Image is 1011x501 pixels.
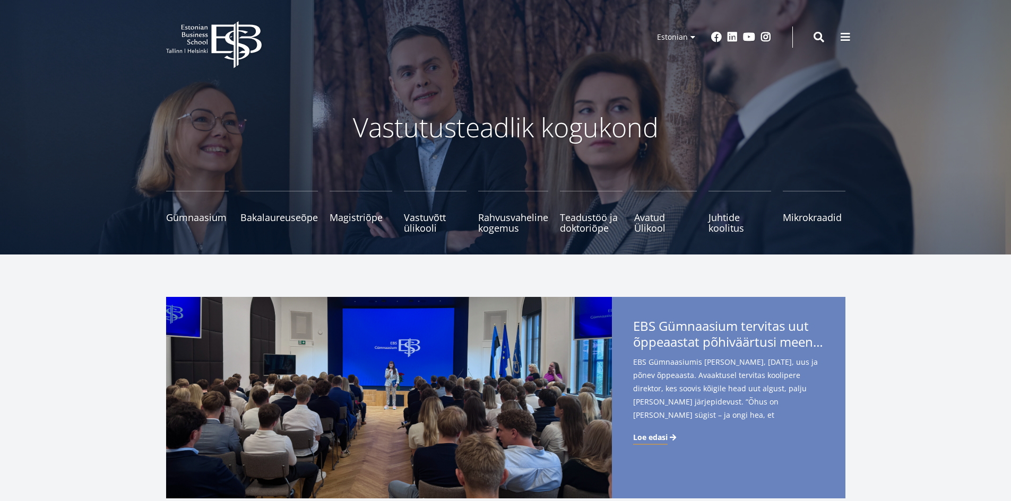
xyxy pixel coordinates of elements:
[404,212,466,233] span: Vastuvõtt ülikooli
[560,191,623,233] a: Teadustöö ja doktoriõpe
[783,212,845,223] span: Mikrokraadid
[633,334,824,350] span: õppeaastat põhiväärtusi meenutades
[727,32,738,42] a: Linkedin
[166,191,229,233] a: Gümnaasium
[330,212,392,223] span: Magistriõpe
[783,191,845,233] a: Mikrokraadid
[708,212,771,233] span: Juhtide koolitus
[633,318,824,353] span: EBS Gümnaasium tervitas uut
[224,111,787,143] p: Vastutusteadlik kogukond
[478,191,548,233] a: Rahvusvaheline kogemus
[634,212,697,233] span: Avatud Ülikool
[761,32,771,42] a: Instagram
[711,32,722,42] a: Facebook
[634,191,697,233] a: Avatud Ülikool
[633,432,678,443] a: Loe edasi
[560,212,623,233] span: Teadustöö ja doktoriõpe
[478,212,548,233] span: Rahvusvaheline kogemus
[633,355,824,438] span: EBS Gümnaasiumis [PERSON_NAME], [DATE], uus ja põnev õppeaasta. Avaaktusel tervitas koolipere dir...
[240,191,318,233] a: Bakalaureuseõpe
[633,432,668,443] span: Loe edasi
[166,297,612,498] img: a
[708,191,771,233] a: Juhtide koolitus
[330,191,392,233] a: Magistriõpe
[404,191,466,233] a: Vastuvõtt ülikooli
[240,212,318,223] span: Bakalaureuseõpe
[166,212,229,223] span: Gümnaasium
[743,32,755,42] a: Youtube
